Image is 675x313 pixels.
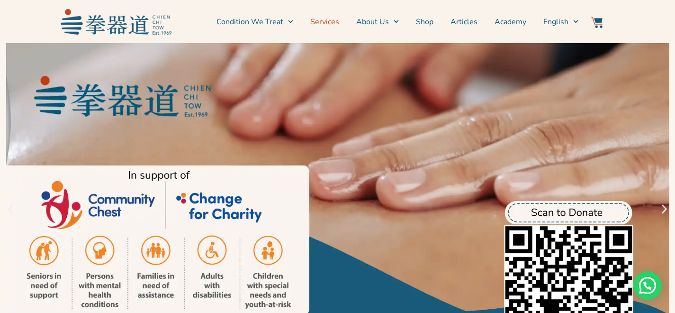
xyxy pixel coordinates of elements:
[216,10,293,34] a: Condition We Treat
[495,10,526,34] a: Academy
[591,17,603,28] img: Website Icon-03
[356,10,399,34] a: About Us
[310,10,339,34] a: Services
[633,271,662,300] div: Need help? WhatsApp contact
[450,10,477,34] a: Articles
[5,203,17,215] div: Previous slide
[416,10,433,34] a: Shop
[176,10,579,34] nav: Menu
[543,16,568,28] span: English
[658,203,670,215] div: Next slide
[543,10,578,34] a: Switch to English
